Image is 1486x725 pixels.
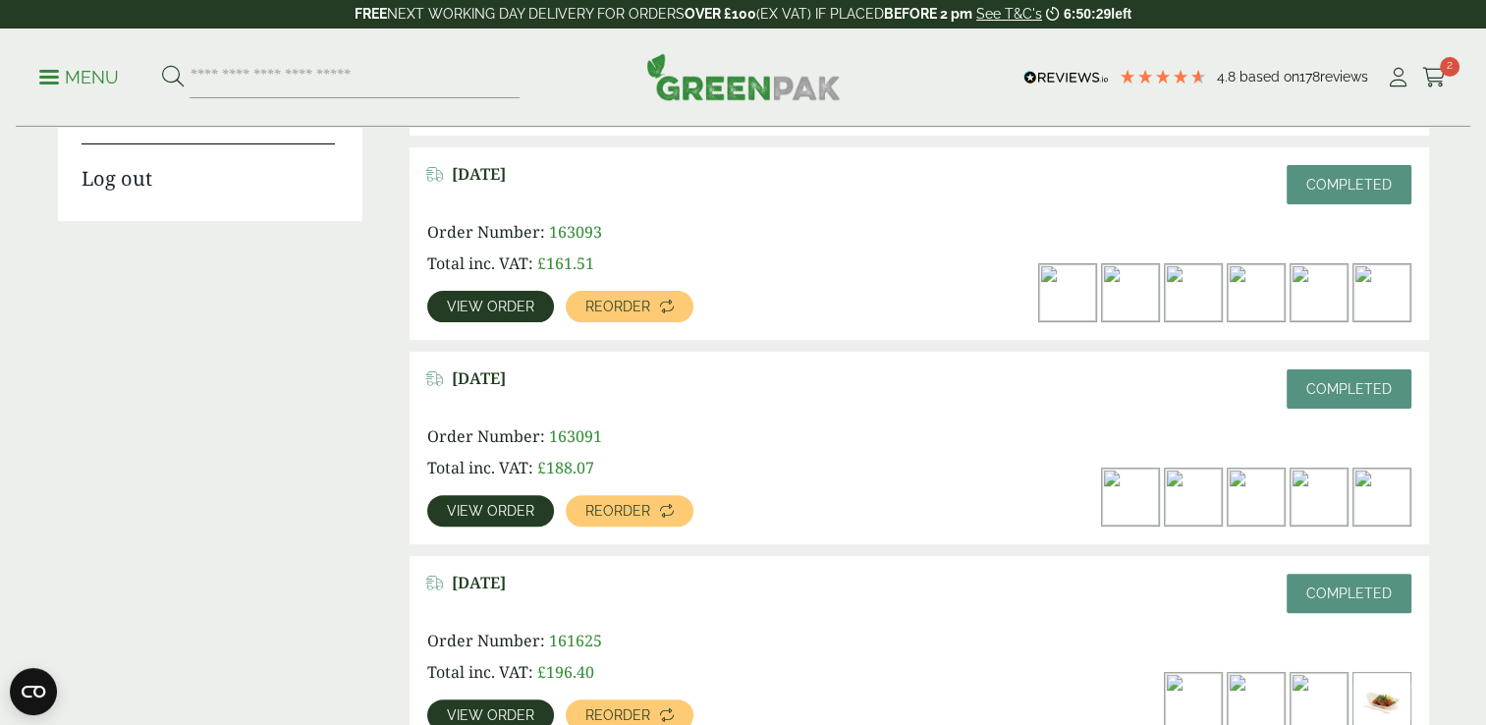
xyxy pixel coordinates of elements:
span: £ [537,252,546,274]
span: 178 [1299,69,1320,84]
span: View order [447,504,534,518]
span: Completed [1306,586,1392,601]
span: Total inc. VAT: [427,457,533,478]
span: Order Number: [427,630,545,651]
a: View order [427,495,554,527]
span: Total inc. VAT: [427,252,533,274]
span: 161625 [549,630,602,651]
span: [DATE] [452,165,506,184]
img: 750ml_1000ml_lid_2-300x198.jpg [1102,264,1159,321]
img: 750ml_1000ml_lid_2-300x198.jpg [1165,469,1222,526]
span: 6:50:29 [1064,6,1111,22]
img: Plastic-Lid-Top-300x229.jpg [1228,264,1285,321]
img: r-PET-Portion-Pot-lid-fits-50-80-and-100ml-Large-300x200.jpg [1353,264,1410,321]
button: Open CMP widget [10,668,57,715]
span: 4.8 [1217,69,1239,84]
span: reviews [1320,69,1368,84]
span: Completed [1306,177,1392,193]
span: [DATE] [452,369,506,388]
img: Kraft-Bowl-1090ml-with-Prawns-and-Rice-300x200.jpg [1102,469,1159,526]
a: See T&C's [976,6,1042,22]
a: Menu [39,66,119,85]
span: Based on [1239,69,1299,84]
i: Cart [1422,68,1447,87]
img: Kraft-Bowl-1090ml-with-Prawns-and-Rice-300x200.jpg [1039,264,1096,321]
a: View order [427,291,554,322]
span: [DATE] [452,574,506,592]
a: 2 [1422,63,1447,92]
i: My Account [1386,68,1410,87]
img: 2oz-portion-pot-1-300x200.jpg [1353,469,1410,526]
bdi: 196.40 [537,661,594,683]
span: Order Number: [427,425,545,447]
span: left [1111,6,1131,22]
bdi: 161.51 [537,252,594,274]
span: View order [447,708,534,722]
span: Total inc. VAT: [427,661,533,683]
strong: BEFORE 2 pm [884,6,972,22]
span: £ [537,661,546,683]
p: Menu [39,66,119,89]
span: £ [537,457,546,478]
img: 10100.06-High-300x300.jpg [1291,469,1348,526]
img: 2oz-portion-pot-1-300x200.jpg [1291,264,1348,321]
span: Order Number: [427,221,545,243]
img: IMG_5692-300x200.jpg [1228,469,1285,526]
span: Reorder [585,504,650,518]
a: Reorder [566,495,693,527]
img: REVIEWS.io [1023,71,1109,84]
strong: OVER £100 [685,6,756,22]
bdi: 188.07 [537,457,594,478]
img: GreenPak Supplies [646,53,841,100]
span: 163093 [549,221,602,243]
span: 163091 [549,425,602,447]
img: Kraft-12oz-with-Pasta-300x200.jpg [1165,264,1222,321]
span: 2 [1440,57,1459,77]
span: Completed [1306,381,1392,397]
a: Reorder [566,291,693,322]
a: Log out [82,143,335,194]
div: 4.78 Stars [1119,68,1207,85]
span: Reorder [585,300,650,313]
span: Reorder [585,708,650,722]
span: View order [447,300,534,313]
strong: FREE [355,6,387,22]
